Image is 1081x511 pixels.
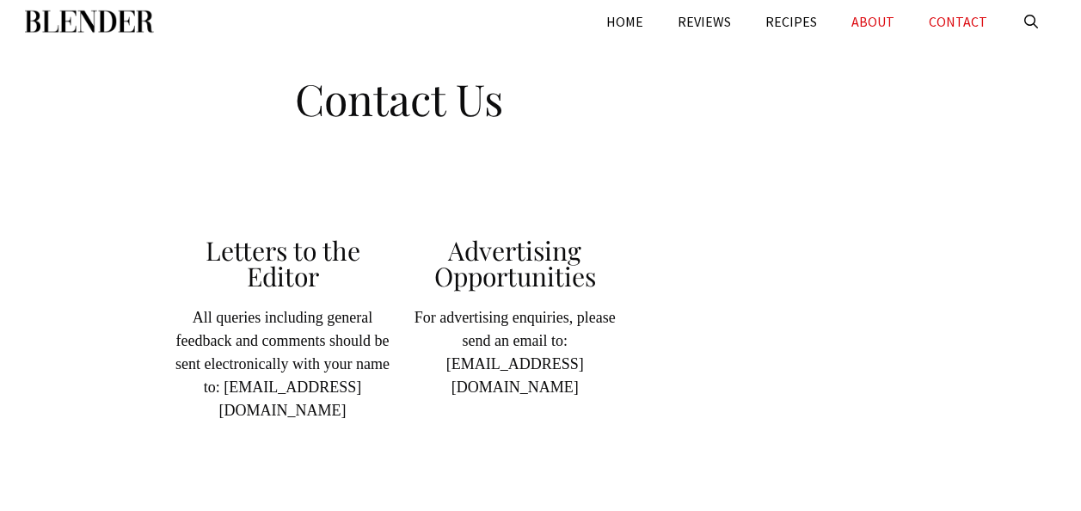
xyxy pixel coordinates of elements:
h2: Advertising Opportunities [408,237,623,289]
h1: Contact Us [38,60,760,129]
h2: Letters to the Editor [175,237,390,289]
p: All queries including general feedback and comments should be sent electronically with your name ... [175,306,390,422]
p: For advertising enquiries, please send an email to: [EMAIL_ADDRESS][DOMAIN_NAME] [408,306,623,399]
